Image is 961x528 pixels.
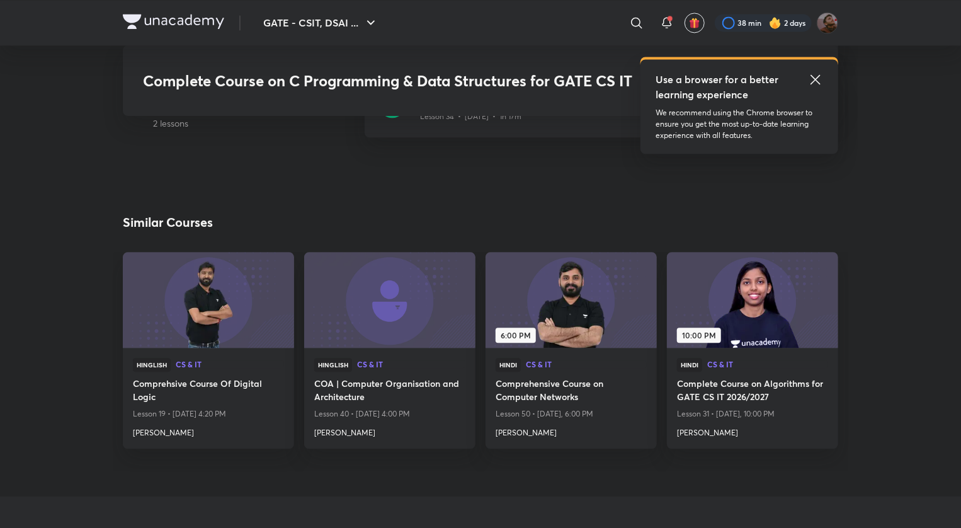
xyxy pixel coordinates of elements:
h5: Use a browser for a better learning experience [656,72,781,102]
a: Comprehsive Course Of Digital Logic [133,377,284,406]
img: new-thumbnail [665,251,839,349]
a: CS & IT [176,360,284,369]
a: CS & IT [707,360,828,369]
button: GATE - CSIT, DSAI ... [256,10,386,35]
span: Hindi [496,358,521,372]
a: CS & IT [357,360,465,369]
p: Lesson 31 • [DATE], 10:00 PM [677,406,828,422]
p: We recommend using the Chrome browser to ensure you get the most up-to-date learning experience w... [656,107,823,141]
span: Hinglish [133,358,171,372]
span: 6:00 PM [496,328,536,343]
p: Lesson 34 • [DATE] • 1h 17m [420,111,521,122]
p: 2 lessons [153,117,355,130]
img: new-thumbnail [484,251,658,349]
button: avatar [685,13,705,33]
img: Company Logo [123,14,224,29]
p: Lesson 40 • [DATE] 4:00 PM [314,406,465,422]
a: CS & IT [526,360,647,369]
span: CS & IT [176,360,284,368]
a: [PERSON_NAME] [677,422,828,439]
span: 10:00 PM [677,328,721,343]
a: [PERSON_NAME] [133,422,284,439]
a: Complete Course on Algorithms for GATE CS IT 2026/2027 [677,377,828,406]
span: CS & IT [357,360,465,368]
span: CS & IT [707,360,828,368]
h2: Similar Courses [123,213,213,232]
span: Hindi [677,358,702,372]
p: Lesson 19 • [DATE] 4:20 PM [133,406,284,422]
a: new-thumbnail [123,252,294,348]
span: Hinglish [314,358,352,372]
a: new-thumbnail6:00 PM [486,252,657,348]
a: new-thumbnail [304,252,475,348]
h3: Complete Course on C Programming & Data Structures for GATE CS IT [143,72,636,90]
img: new-thumbnail [302,251,477,349]
a: Company Logo [123,14,224,32]
img: Suryansh Singh [817,12,838,33]
a: COA | Computer Organisation and Architecture [314,377,465,406]
img: avatar [689,17,700,28]
a: [PERSON_NAME] [314,422,465,439]
a: [PERSON_NAME] [496,422,647,439]
span: CS & IT [526,360,647,368]
a: new-thumbnail10:00 PM [667,252,838,348]
img: new-thumbnail [121,251,295,349]
a: Comprehensive Course on Computer Networks [496,377,647,406]
img: streak [769,16,782,29]
p: Lesson 50 • [DATE], 6:00 PM [496,406,647,422]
